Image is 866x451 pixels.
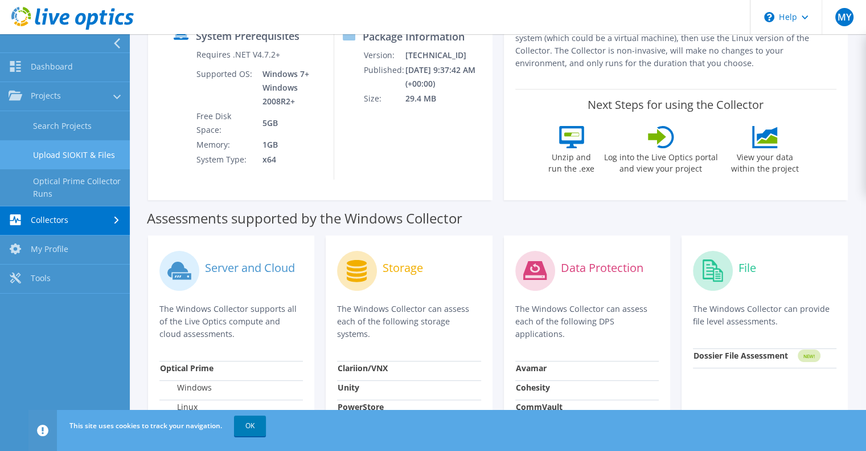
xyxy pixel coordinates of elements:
span: This site uses cookies to track your navigation. [69,421,222,430]
span: MY [835,8,853,26]
td: Windows 7+ Windows 2008R2+ [254,67,325,109]
label: Linux [160,401,198,413]
tspan: NEW! [803,353,814,359]
td: Memory: [195,137,253,152]
label: Requires .NET V4.7.2+ [196,49,280,60]
strong: Optical Prime [160,363,214,373]
td: System Type: [195,152,253,167]
td: 29.4 MB [405,91,487,106]
strong: PowerStore [338,401,384,412]
td: [DATE] 9:37:42 AM (+00:00) [405,63,487,91]
td: Published: [363,63,405,91]
td: x64 [254,152,325,167]
td: Size: [363,91,405,106]
p: The Windows Collector can assess each of the following storage systems. [337,303,481,340]
td: 5GB [254,109,325,137]
label: File [738,262,756,274]
label: System Prerequisites [196,30,299,42]
td: Free Disk Space: [195,109,253,137]
label: Next Steps for using the Collector [588,98,764,112]
label: Log into the Live Optics portal and view your project [604,148,719,174]
p: The Windows Collector can provide file level assessments. [693,303,836,328]
strong: Clariion/VNX [338,363,388,373]
label: Server and Cloud [205,262,295,274]
label: View your data within the project [724,148,806,174]
label: Package Information [363,31,465,42]
strong: Unity [338,382,359,393]
label: Assessments supported by the Windows Collector [147,213,462,224]
svg: \n [764,12,774,22]
td: 1GB [254,137,325,152]
strong: CommVault [516,401,563,412]
strong: Dossier File Assessment [693,350,788,361]
strong: Cohesity [516,382,550,393]
label: Storage [383,262,423,274]
p: The Windows Collector can assess each of the following DPS applications. [515,303,659,340]
td: Supported OS: [195,67,253,109]
td: [TECHNICAL_ID] [405,48,487,63]
label: Data Protection [561,262,643,274]
td: Version: [363,48,405,63]
label: Unzip and run the .exe [545,148,598,174]
p: The Windows Collector supports all of the Live Optics compute and cloud assessments. [159,303,303,340]
label: Windows [160,382,212,393]
a: OK [234,416,266,436]
strong: Avamar [516,363,547,373]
